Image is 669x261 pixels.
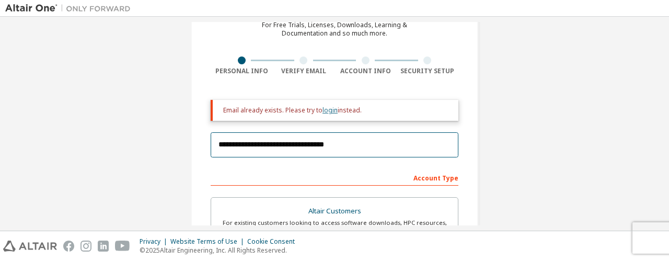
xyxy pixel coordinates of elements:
div: For existing customers looking to access software downloads, HPC resources, community, trainings ... [217,219,452,235]
div: Verify Email [273,67,335,75]
img: facebook.svg [63,241,74,252]
div: Personal Info [211,67,273,75]
div: Account Type [211,169,458,186]
div: Security Setup [397,67,459,75]
img: youtube.svg [115,241,130,252]
div: Website Terms of Use [170,237,247,246]
img: altair_logo.svg [3,241,57,252]
div: For Free Trials, Licenses, Downloads, Learning & Documentation and so much more. [262,21,407,38]
p: © 2025 Altair Engineering, Inc. All Rights Reserved. [140,246,301,255]
a: login [322,106,338,115]
div: Altair Customers [217,204,452,219]
div: Cookie Consent [247,237,301,246]
div: Email already exists. Please try to instead. [223,106,450,115]
img: Altair One [5,3,136,14]
img: instagram.svg [80,241,91,252]
div: Privacy [140,237,170,246]
img: linkedin.svg [98,241,109,252]
div: Account Info [334,67,397,75]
